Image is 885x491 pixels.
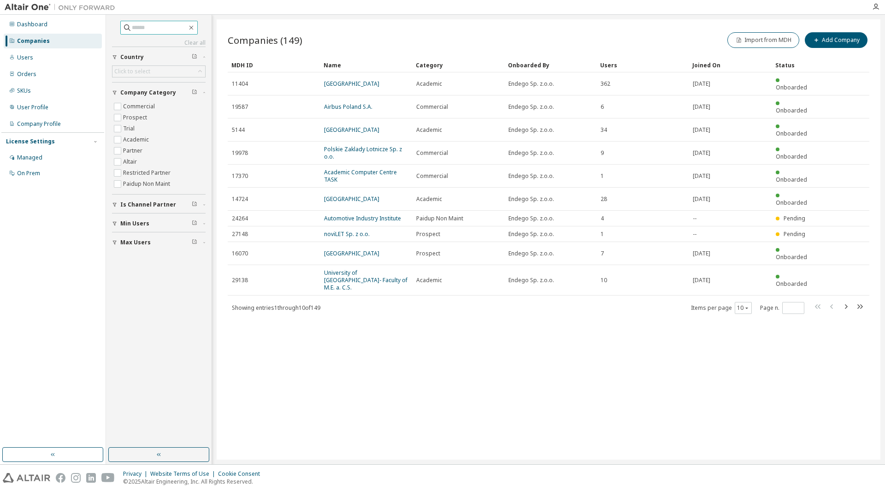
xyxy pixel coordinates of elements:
img: linkedin.svg [86,473,96,483]
span: [DATE] [693,126,710,134]
span: Academic [416,80,442,88]
span: Endego Sp. z.o.o. [508,195,554,203]
span: 11404 [232,80,248,88]
span: [DATE] [693,250,710,257]
span: -- [693,215,696,222]
span: Endego Sp. z.o.o. [508,215,554,222]
div: Cookie Consent [218,470,265,478]
a: Academic Computer Centre TASK [324,168,397,183]
span: [DATE] [693,172,710,180]
span: Academic [416,126,442,134]
span: [DATE] [693,103,710,111]
div: Dashboard [17,21,47,28]
label: Restricted Partner [123,167,172,178]
div: Company Profile [17,120,61,128]
img: Altair One [5,3,120,12]
span: [DATE] [693,277,710,284]
button: Country [112,47,206,67]
div: Orders [17,71,36,78]
span: Showing entries 1 through 10 of 149 [232,304,320,312]
button: 10 [737,304,749,312]
span: [DATE] [693,149,710,157]
p: © 2025 Altair Engineering, Inc. All Rights Reserved. [123,478,265,485]
span: Company Category [120,89,176,96]
span: 5144 [232,126,245,134]
button: Is Channel Partner [112,195,206,215]
span: 10 [601,277,607,284]
span: Pending [784,214,805,222]
div: License Settings [6,138,55,145]
div: SKUs [17,87,31,95]
span: 28 [601,195,607,203]
span: 34 [601,126,607,134]
span: Onboarded [776,176,807,183]
button: Import from MDH [727,32,799,48]
span: Endego Sp. z.o.o. [508,149,554,157]
span: 29138 [232,277,248,284]
span: 7 [601,250,604,257]
label: Partner [123,145,144,156]
img: facebook.svg [56,473,65,483]
button: Max Users [112,232,206,253]
a: [GEOGRAPHIC_DATA] [324,249,379,257]
a: Polskie Zaklady Lotnicze Sp. z o.o. [324,145,402,160]
div: Users [17,54,33,61]
span: Onboarded [776,153,807,160]
span: 4 [601,215,604,222]
span: Endego Sp. z.o.o. [508,80,554,88]
div: Users [600,58,685,72]
span: [DATE] [693,195,710,203]
a: [GEOGRAPHIC_DATA] [324,80,379,88]
span: Paidup Non Maint [416,215,463,222]
img: altair_logo.svg [3,473,50,483]
label: Altair [123,156,139,167]
span: Clear filter [192,89,197,96]
a: [GEOGRAPHIC_DATA] [324,195,379,203]
span: Endego Sp. z.o.o. [508,172,554,180]
span: Clear filter [192,201,197,208]
img: youtube.svg [101,473,115,483]
span: Max Users [120,239,151,246]
span: Clear filter [192,239,197,246]
button: Min Users [112,213,206,234]
span: 19587 [232,103,248,111]
span: 27148 [232,231,248,238]
span: 24264 [232,215,248,222]
a: Automotive Industry Institute [324,214,401,222]
span: Academic [416,277,442,284]
span: Onboarded [776,83,807,91]
span: Endego Sp. z.o.o. [508,103,554,111]
div: Managed [17,154,42,161]
div: Privacy [123,470,150,478]
span: Onboarded [776,253,807,261]
div: Name [324,58,408,72]
span: Clear filter [192,53,197,61]
span: -- [693,231,696,238]
button: Company Category [112,83,206,103]
span: 14724 [232,195,248,203]
div: Website Terms of Use [150,470,218,478]
span: Endego Sp. z.o.o. [508,250,554,257]
img: instagram.svg [71,473,81,483]
label: Trial [123,123,136,134]
span: 6 [601,103,604,111]
span: Prospect [416,231,440,238]
div: User Profile [17,104,48,111]
span: Onboarded [776,280,807,288]
span: [DATE] [693,80,710,88]
span: 362 [601,80,610,88]
span: Pending [784,230,805,238]
span: 19978 [232,149,248,157]
div: Click to select [112,66,205,77]
span: Endego Sp. z.o.o. [508,126,554,134]
div: Onboarded By [508,58,593,72]
button: Add Company [805,32,867,48]
span: Clear filter [192,220,197,227]
a: University of [GEOGRAPHIC_DATA]- Faculty of M.E. a. C.S. [324,269,407,291]
a: Airbus Poland S.A. [324,103,372,111]
span: Page n. [760,302,804,314]
label: Paidup Non Maint [123,178,172,189]
span: Academic [416,195,442,203]
a: Clear all [112,39,206,47]
span: Companies (149) [228,34,302,47]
